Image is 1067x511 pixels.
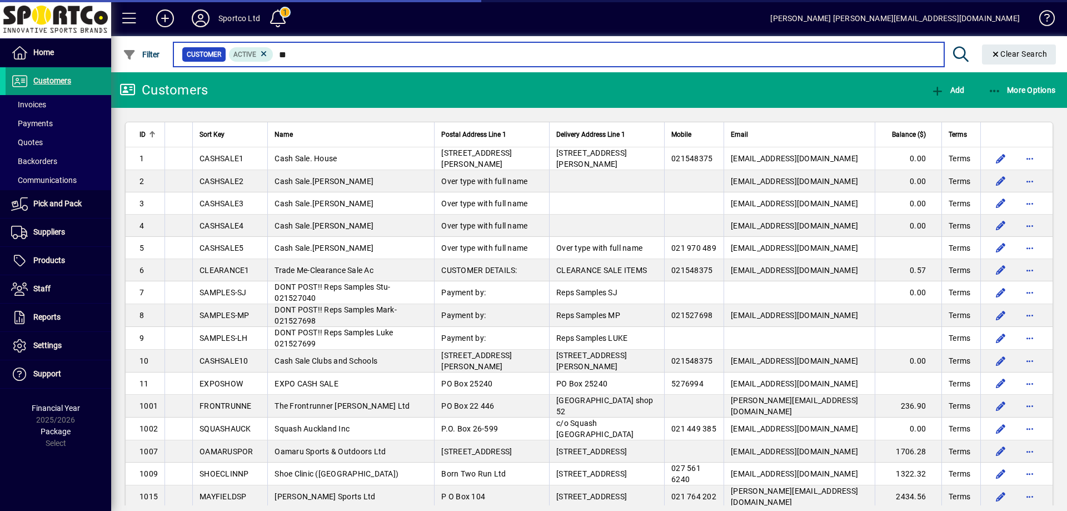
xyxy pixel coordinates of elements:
[33,312,61,321] span: Reports
[875,463,941,485] td: 1322.32
[275,401,410,410] span: The Frontrunner [PERSON_NAME] Ltd
[731,487,858,507] span: [PERSON_NAME][EMAIL_ADDRESS][DOMAIN_NAME]
[1021,375,1039,393] button: More options
[275,328,393,348] span: DONT POST!! Reps Samples Luke 021527699
[1021,195,1039,212] button: More options
[32,404,80,413] span: Financial Year
[183,8,218,28] button: Profile
[6,133,111,152] a: Quotes
[200,177,243,186] span: CASHSALE2
[671,128,717,141] div: Mobile
[731,396,858,416] span: [PERSON_NAME][EMAIL_ADDRESS][DOMAIN_NAME]
[556,469,627,478] span: [STREET_ADDRESS]
[33,369,61,378] span: Support
[992,261,1010,279] button: Edit
[949,333,970,344] span: Terms
[119,81,208,99] div: Customers
[441,424,498,433] span: P.O. Box 26-599
[992,284,1010,301] button: Edit
[949,446,970,457] span: Terms
[200,199,243,208] span: CASHSALE3
[1021,329,1039,347] button: More options
[33,284,51,293] span: Staff
[949,310,970,321] span: Terms
[275,447,386,456] span: Oamaru Sports & Outdoors Ltd
[556,379,607,388] span: PO Box 25240
[11,157,57,166] span: Backorders
[1021,420,1039,438] button: More options
[33,341,62,350] span: Settings
[6,190,111,218] a: Pick and Pack
[6,304,111,331] a: Reports
[992,306,1010,324] button: Edit
[200,128,225,141] span: Sort Key
[6,247,111,275] a: Products
[139,288,144,297] span: 7
[992,329,1010,347] button: Edit
[556,492,627,501] span: [STREET_ADDRESS]
[556,351,627,371] span: [STREET_ADDRESS][PERSON_NAME]
[671,492,716,501] span: 021 764 202
[275,492,375,501] span: [PERSON_NAME] Sports Ltd
[441,177,527,186] span: Over type with full name
[556,334,627,343] span: Reps Samples LUKE
[139,334,144,343] span: 9
[1021,488,1039,505] button: More options
[275,266,373,275] span: Trade Me-Clearance Sale Ac
[200,311,250,320] span: SAMPLES-MP
[982,44,1056,65] button: Clear
[671,266,712,275] span: 021548375
[139,221,144,230] span: 4
[949,128,967,141] span: Terms
[11,100,46,109] span: Invoices
[875,215,941,237] td: 0.00
[731,379,858,388] span: [EMAIL_ADDRESS][DOMAIN_NAME]
[556,396,654,416] span: [GEOGRAPHIC_DATA] shop 52
[139,128,146,141] span: ID
[6,219,111,246] a: Suppliers
[441,244,527,252] span: Over type with full name
[11,176,77,185] span: Communications
[6,114,111,133] a: Payments
[875,192,941,215] td: 0.00
[6,360,111,388] a: Support
[139,424,158,433] span: 1002
[949,355,970,366] span: Terms
[992,239,1010,257] button: Edit
[229,47,273,62] mat-chip: Activation Status: Active
[441,148,512,168] span: [STREET_ADDRESS][PERSON_NAME]
[139,379,149,388] span: 11
[441,311,486,320] span: Payment by:
[949,423,970,434] span: Terms
[875,170,941,192] td: 0.00
[731,177,858,186] span: [EMAIL_ADDRESS][DOMAIN_NAME]
[731,356,858,365] span: [EMAIL_ADDRESS][DOMAIN_NAME]
[556,266,647,275] span: CLEARANCE SALE ITEMS
[6,332,111,360] a: Settings
[441,334,486,343] span: Payment by:
[139,356,149,365] span: 10
[441,379,492,388] span: PO Box 25240
[139,199,144,208] span: 3
[275,282,390,302] span: DONT POST!! Reps Samples Stu-021527040
[731,266,858,275] span: [EMAIL_ADDRESS][DOMAIN_NAME]
[139,154,144,163] span: 1
[147,8,183,28] button: Add
[556,311,620,320] span: Reps Samples MP
[671,244,716,252] span: 021 970 489
[6,152,111,171] a: Backorders
[139,244,144,252] span: 5
[200,469,249,478] span: SHOECLINNP
[1031,2,1053,38] a: Knowledge Base
[441,351,512,371] span: [STREET_ADDRESS][PERSON_NAME]
[275,221,373,230] span: Cash Sale.[PERSON_NAME]
[992,150,1010,167] button: Edit
[275,128,293,141] span: Name
[441,492,485,501] span: P O Box 104
[275,469,398,478] span: Shoe Clinic ([GEOGRAPHIC_DATA])
[992,217,1010,235] button: Edit
[949,265,970,276] span: Terms
[33,48,54,57] span: Home
[218,9,260,27] div: Sportco Ltd
[275,379,338,388] span: EXPO CASH SALE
